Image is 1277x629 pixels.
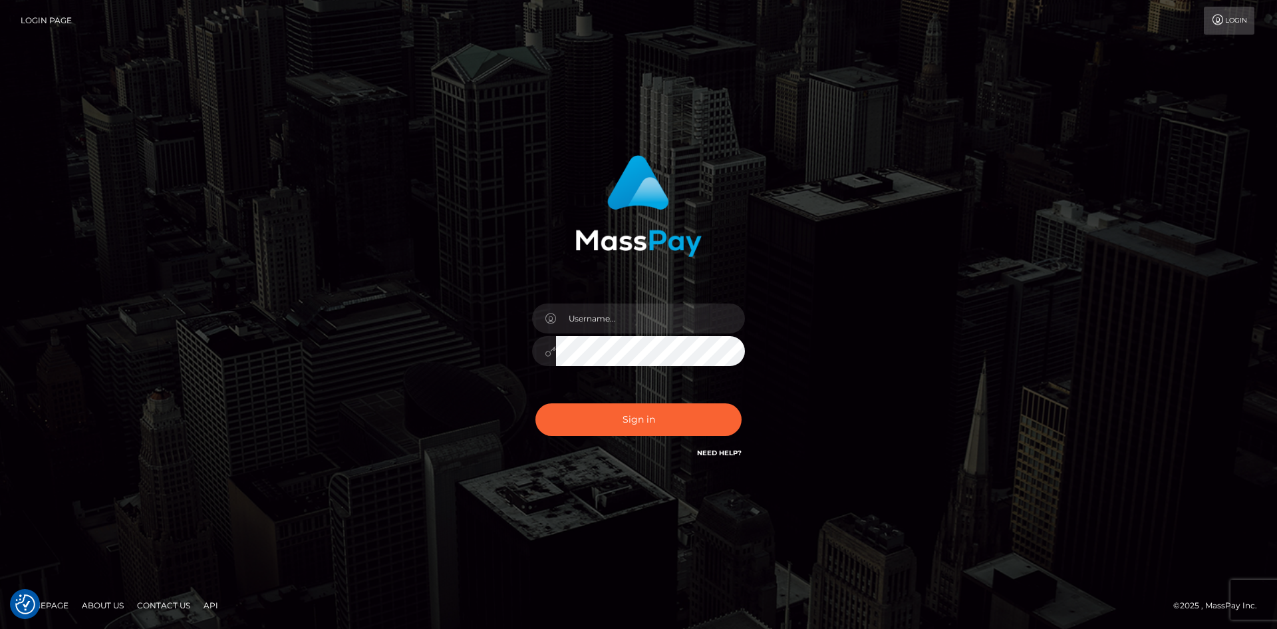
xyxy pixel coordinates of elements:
[21,7,72,35] a: Login Page
[15,595,74,616] a: Homepage
[132,595,196,616] a: Contact Us
[15,594,35,614] button: Consent Preferences
[198,595,223,616] a: API
[556,304,745,333] input: Username...
[697,449,742,457] a: Need Help?
[1173,598,1267,613] div: © 2025 , MassPay Inc.
[1204,7,1254,35] a: Login
[76,595,129,616] a: About Us
[535,403,742,436] button: Sign in
[15,594,35,614] img: Revisit consent button
[575,155,702,257] img: MassPay Login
